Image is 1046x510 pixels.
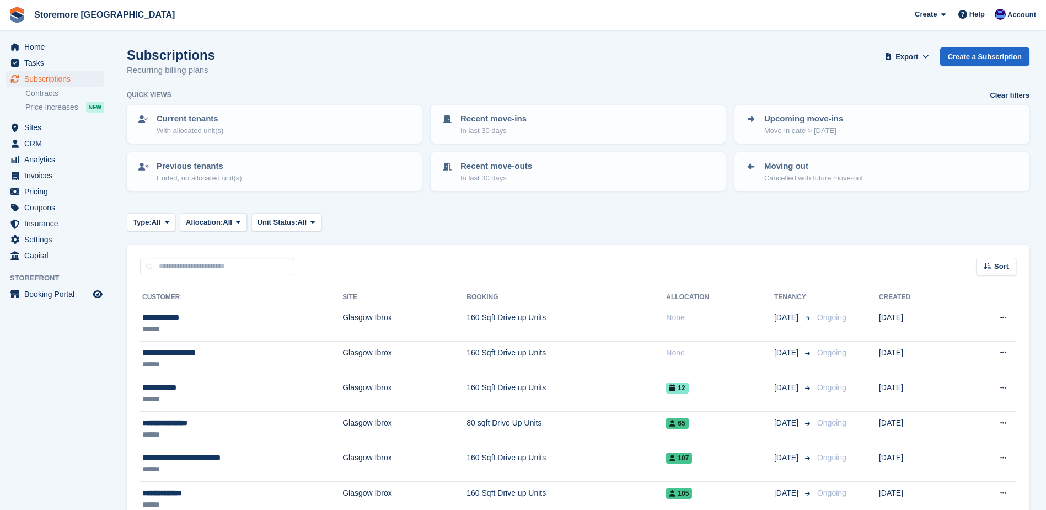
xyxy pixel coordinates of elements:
[25,102,78,113] span: Price increases
[6,248,104,263] a: menu
[774,487,801,499] span: [DATE]
[6,184,104,199] a: menu
[774,417,801,429] span: [DATE]
[666,453,692,464] span: 107
[466,306,666,342] td: 160 Sqft Drive up Units
[157,173,242,184] p: Ended, no allocated unit(s)
[764,160,863,173] p: Moving out
[258,217,298,228] span: Unit Status:
[24,200,90,215] span: Coupons
[6,71,104,87] a: menu
[915,9,937,20] span: Create
[24,286,90,302] span: Booking Portal
[460,125,527,136] p: In last 30 days
[6,152,104,167] a: menu
[460,160,532,173] p: Recent move-outs
[666,382,688,394] span: 12
[24,120,90,135] span: Sites
[180,213,247,231] button: Allocation: All
[764,173,863,184] p: Cancelled with future move-out
[24,152,90,167] span: Analytics
[30,6,179,24] a: Storemore [GEOGRAPHIC_DATA]
[6,39,104,55] a: menu
[6,286,104,302] a: menu
[895,51,918,62] span: Export
[879,341,958,376] td: [DATE]
[342,411,466,447] td: Glasgow Ibrox
[736,153,1028,190] a: Moving out Cancelled with future move-out
[466,376,666,412] td: 160 Sqft Drive up Units
[24,184,90,199] span: Pricing
[152,217,161,228] span: All
[6,200,104,215] a: menu
[774,452,801,464] span: [DATE]
[127,47,215,62] h1: Subscriptions
[9,7,25,23] img: stora-icon-8386f47178a22dfd0bd8f6a31ec36ba5ce8667c1dd55bd0f319d3a0aa187defe.svg
[128,153,421,190] a: Previous tenants Ended, no allocated unit(s)
[86,102,104,113] div: NEW
[764,125,843,136] p: Move-in date > [DATE]
[466,411,666,447] td: 80 sqft Drive Up Units
[666,289,774,306] th: Allocation
[342,376,466,412] td: Glasgow Ibrox
[186,217,223,228] span: Allocation:
[940,47,1029,66] a: Create a Subscription
[969,9,985,20] span: Help
[995,9,1006,20] img: Angela
[223,217,232,228] span: All
[817,348,846,357] span: Ongoing
[466,289,666,306] th: Booking
[879,289,958,306] th: Created
[128,106,421,142] a: Current tenants With allocated unit(s)
[6,55,104,71] a: menu
[25,101,104,113] a: Price increases NEW
[24,136,90,151] span: CRM
[157,160,242,173] p: Previous tenants
[460,173,532,184] p: In last 30 days
[25,88,104,99] a: Contracts
[1007,9,1036,20] span: Account
[666,488,692,499] span: 105
[6,216,104,231] a: menu
[774,312,801,323] span: [DATE]
[10,273,110,284] span: Storefront
[817,453,846,462] span: Ongoing
[879,376,958,412] td: [DATE]
[466,341,666,376] td: 160 Sqft Drive up Units
[666,418,688,429] span: 65
[140,289,342,306] th: Customer
[133,217,152,228] span: Type:
[342,306,466,342] td: Glasgow Ibrox
[6,168,104,183] a: menu
[342,447,466,482] td: Glasgow Ibrox
[774,382,801,394] span: [DATE]
[879,411,958,447] td: [DATE]
[990,90,1029,101] a: Clear filters
[460,113,527,125] p: Recent move-ins
[127,213,175,231] button: Type: All
[298,217,307,228] span: All
[883,47,931,66] button: Export
[466,447,666,482] td: 160 Sqft Drive up Units
[764,113,843,125] p: Upcoming move-ins
[736,106,1028,142] a: Upcoming move-ins Move-in date > [DATE]
[24,39,90,55] span: Home
[24,55,90,71] span: Tasks
[127,64,215,77] p: Recurring billing plans
[342,289,466,306] th: Site
[157,113,223,125] p: Current tenants
[774,289,813,306] th: Tenancy
[432,153,725,190] a: Recent move-outs In last 30 days
[817,313,846,322] span: Ongoing
[817,418,846,427] span: Ongoing
[251,213,321,231] button: Unit Status: All
[817,488,846,497] span: Ongoing
[6,120,104,135] a: menu
[127,90,171,100] h6: Quick views
[157,125,223,136] p: With allocated unit(s)
[24,71,90,87] span: Subscriptions
[817,383,846,392] span: Ongoing
[24,248,90,263] span: Capital
[342,341,466,376] td: Glasgow Ibrox
[24,168,90,183] span: Invoices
